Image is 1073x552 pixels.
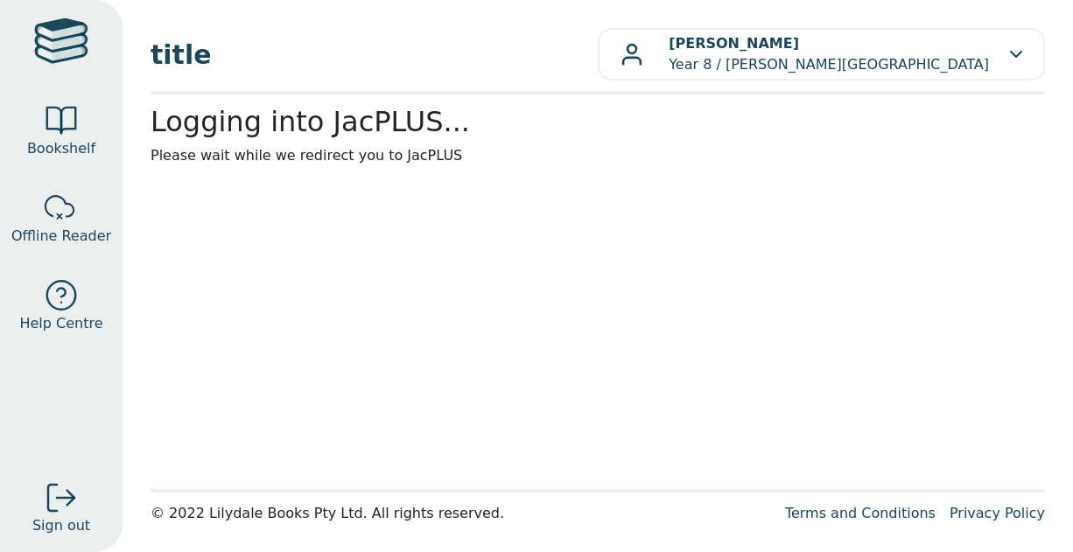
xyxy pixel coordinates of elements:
span: Sign out [32,515,90,536]
p: Please wait while we redirect you to JacPLUS [151,145,1045,166]
h2: Logging into JacPLUS... [151,105,1045,138]
p: Year 8 / [PERSON_NAME][GEOGRAPHIC_DATA] [669,33,989,75]
span: Help Centre [19,313,102,334]
span: title [151,35,598,74]
a: Terms and Conditions [785,505,936,521]
span: Offline Reader [11,226,111,247]
a: Privacy Policy [950,505,1045,521]
div: © 2022 Lilydale Books Pty Ltd. All rights reserved. [151,503,771,524]
span: Bookshelf [27,138,95,159]
button: [PERSON_NAME]Year 8 / [PERSON_NAME][GEOGRAPHIC_DATA] [598,28,1045,80]
b: [PERSON_NAME] [669,35,799,52]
